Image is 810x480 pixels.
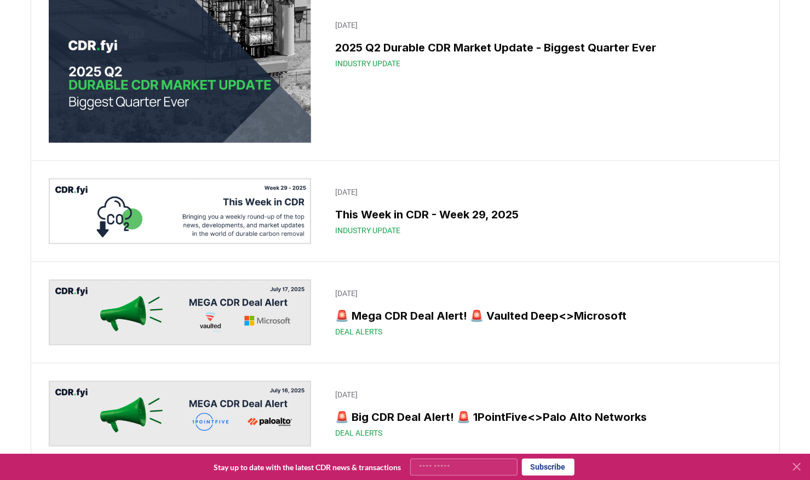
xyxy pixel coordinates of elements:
a: [DATE]🚨 Mega CDR Deal Alert! 🚨 Vaulted Deep<>MicrosoftDeal Alerts [329,281,761,344]
img: 🚨 Big CDR Deal Alert! 🚨 1PointFive<>Palo Alto Networks blog post image [49,381,312,447]
h3: 🚨 Big CDR Deal Alert! 🚨 1PointFive<>Palo Alto Networks [335,409,755,425]
h3: 2025 Q2 Durable CDR Market Update - Biggest Quarter Ever [335,39,755,56]
a: [DATE]This Week in CDR - Week 29, 2025Industry Update [329,180,761,242]
h3: 🚨 Mega CDR Deal Alert! 🚨 Vaulted Deep<>Microsoft [335,308,755,324]
p: [DATE] [335,20,755,31]
p: [DATE] [335,288,755,299]
span: Industry Update [335,58,400,69]
img: This Week in CDR - Week 29, 2025 blog post image [49,178,312,244]
a: [DATE]2025 Q2 Durable CDR Market Update - Biggest Quarter EverIndustry Update [329,13,761,76]
p: [DATE] [335,187,755,198]
span: Industry Update [335,225,400,236]
a: [DATE]🚨 Big CDR Deal Alert! 🚨 1PointFive<>Palo Alto NetworksDeal Alerts [329,383,761,445]
p: [DATE] [335,389,755,400]
h3: This Week in CDR - Week 29, 2025 [335,206,755,223]
span: Deal Alerts [335,427,382,438]
span: Deal Alerts [335,326,382,337]
img: 🚨 Mega CDR Deal Alert! 🚨 Vaulted Deep<>Microsoft blog post image [49,280,312,345]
